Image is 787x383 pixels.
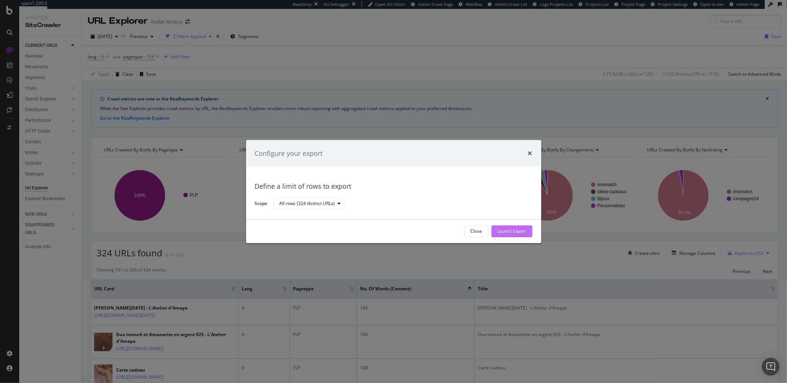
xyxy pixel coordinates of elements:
button: Launch Export [491,225,532,237]
div: Close [471,228,482,235]
div: modal [246,140,541,243]
div: times [528,149,532,158]
button: All rows (324 distinct URLs) [273,198,344,210]
div: All rows (324 distinct URLs) [280,202,335,206]
button: Close [465,225,489,237]
div: Configure your export [255,149,323,158]
label: Scope [255,200,267,208]
div: Define a limit of rows to export [255,182,532,192]
div: Launch Export [497,228,527,235]
div: Open Intercom Messenger [762,358,780,376]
